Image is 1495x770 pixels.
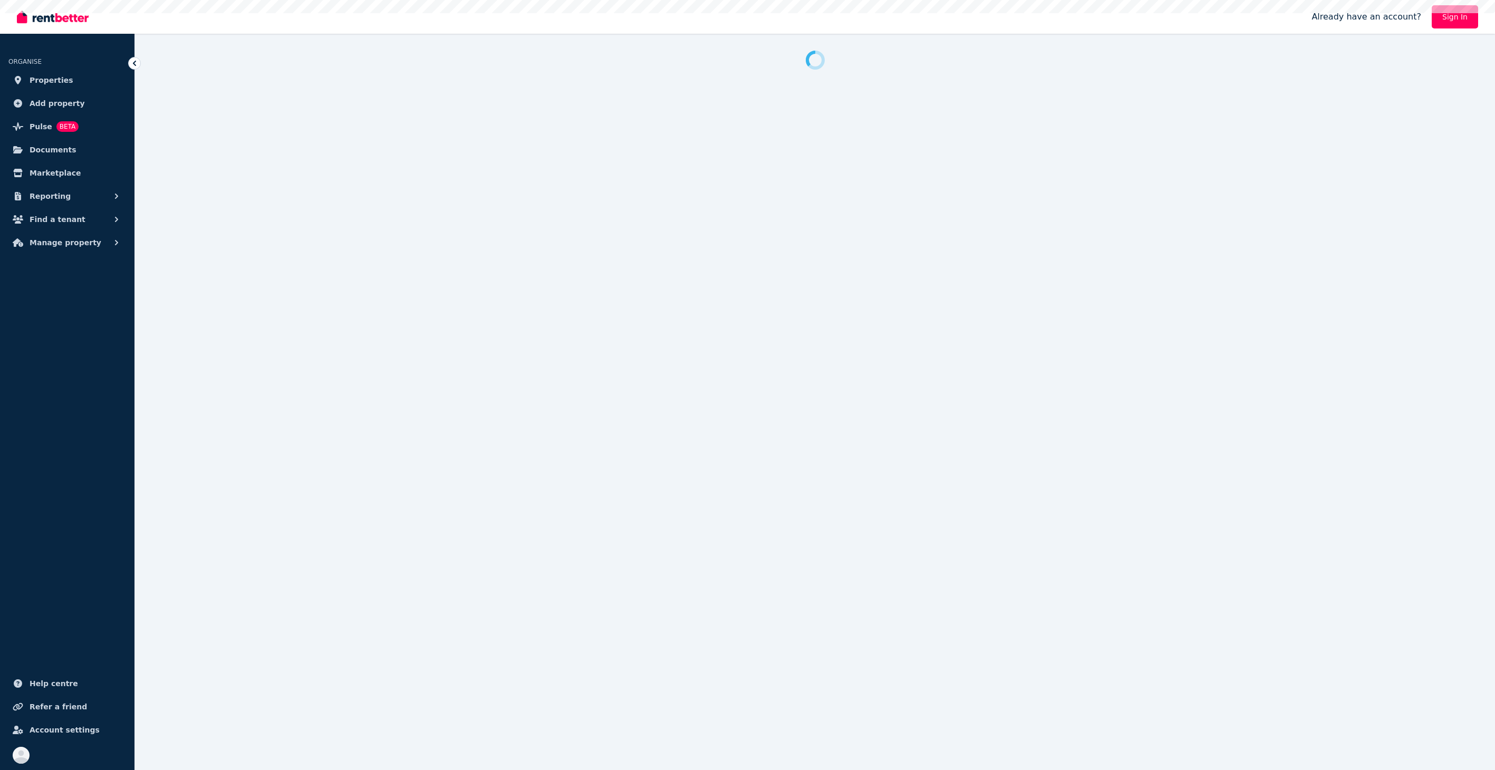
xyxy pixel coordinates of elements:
[8,162,126,184] a: Marketplace
[8,139,126,160] a: Documents
[30,97,85,110] span: Add property
[8,209,126,230] button: Find a tenant
[8,696,126,717] a: Refer a friend
[8,719,126,740] a: Account settings
[8,186,126,207] button: Reporting
[30,190,71,203] span: Reporting
[30,700,87,713] span: Refer a friend
[1432,5,1478,28] a: Sign In
[17,9,89,25] img: RentBetter
[30,74,73,86] span: Properties
[30,213,85,226] span: Find a tenant
[8,116,126,137] a: PulseBETA
[30,120,52,133] span: Pulse
[30,236,101,249] span: Manage property
[30,724,100,736] span: Account settings
[8,70,126,91] a: Properties
[30,167,81,179] span: Marketplace
[56,121,79,132] span: BETA
[8,58,42,65] span: ORGANISE
[30,677,78,690] span: Help centre
[30,143,76,156] span: Documents
[8,232,126,253] button: Manage property
[8,673,126,694] a: Help centre
[8,93,126,114] a: Add property
[1311,11,1421,23] span: Already have an account?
